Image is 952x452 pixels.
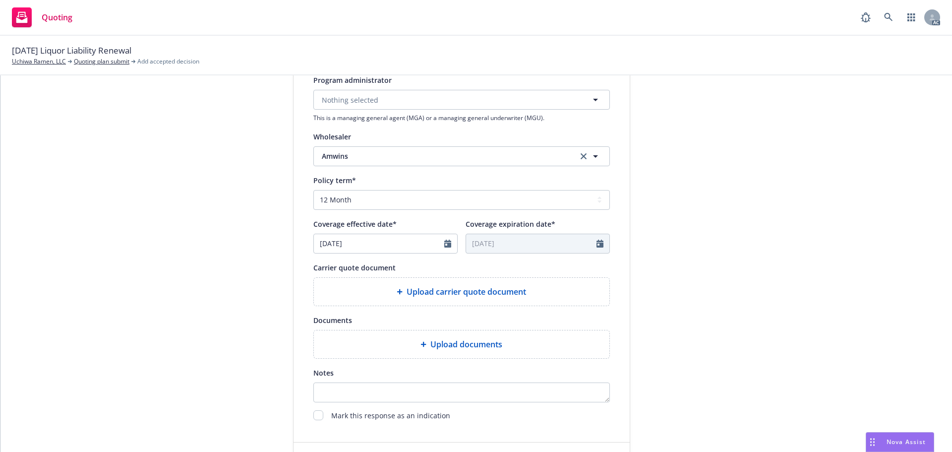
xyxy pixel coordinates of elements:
span: Amwins [322,151,563,161]
span: Nothing selected [322,95,378,105]
div: Upload documents [313,330,610,359]
a: Uchiwa Ramen, LLC [12,57,66,66]
div: Upload carrier quote document [313,277,610,306]
span: This is a managing general agent (MGA) or a managing general underwriter (MGU). [313,114,610,122]
a: Switch app [901,7,921,27]
input: DD/MM/YYYY [466,234,596,253]
a: Quoting plan submit [74,57,129,66]
span: Carrier quote document [313,263,396,272]
span: Wholesaler [313,132,351,141]
button: Nova Assist [866,432,934,452]
span: Quoting [42,13,72,21]
a: Report a Bug [856,7,876,27]
span: Notes [313,368,334,378]
span: Program administrator [313,75,392,85]
span: Upload carrier quote document [407,286,526,298]
button: Amwinsclear selection [313,146,610,166]
span: Coverage expiration date* [466,219,555,229]
a: Search [879,7,898,27]
a: clear selection [578,150,590,162]
span: Upload documents [430,338,502,350]
svg: Calendar [596,240,603,248]
span: Policy term* [313,176,356,185]
span: Add accepted decision [137,57,199,66]
svg: Calendar [444,240,451,248]
span: Nova Assist [887,438,926,446]
div: Drag to move [866,433,879,452]
span: Documents [313,316,352,325]
input: DD/MM/YYYY [314,234,444,253]
span: [DATE] Liquor Liability Renewal [12,44,131,57]
span: Coverage effective date* [313,219,397,229]
span: Mark this response as an indication [331,410,450,422]
a: Quoting [8,3,76,31]
button: Nothing selected [313,90,610,110]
